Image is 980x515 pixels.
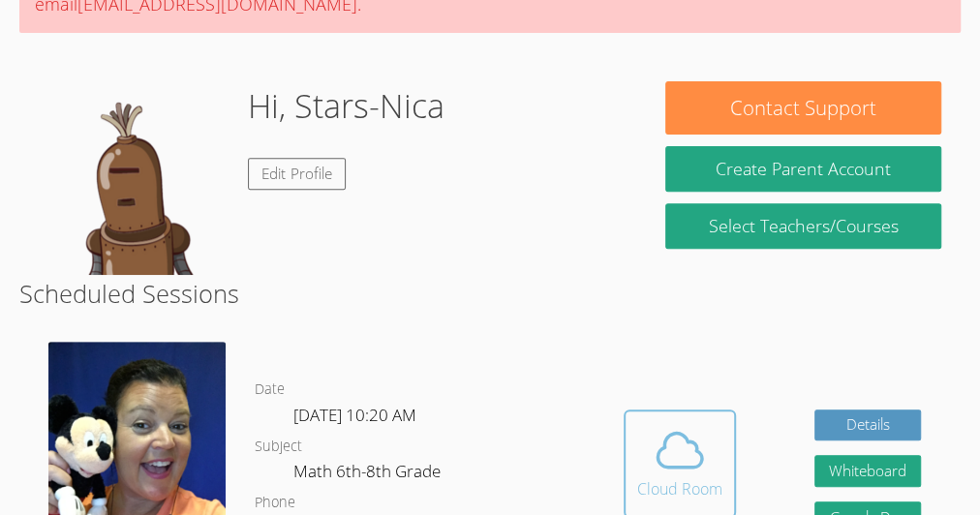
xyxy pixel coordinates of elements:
[814,455,921,487] button: Whiteboard
[293,404,416,426] span: [DATE] 10:20 AM
[255,435,302,459] dt: Subject
[293,458,444,491] dd: Math 6th-8th Grade
[248,158,347,190] a: Edit Profile
[814,409,921,441] a: Details
[255,378,285,402] dt: Date
[637,477,722,500] div: Cloud Room
[665,81,941,135] button: Contact Support
[248,81,444,131] h1: Hi, Stars-Nica
[665,146,941,192] button: Create Parent Account
[19,275,961,312] h2: Scheduled Sessions
[39,81,232,275] img: default.png
[255,491,295,515] dt: Phone
[665,203,941,249] a: Select Teachers/Courses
